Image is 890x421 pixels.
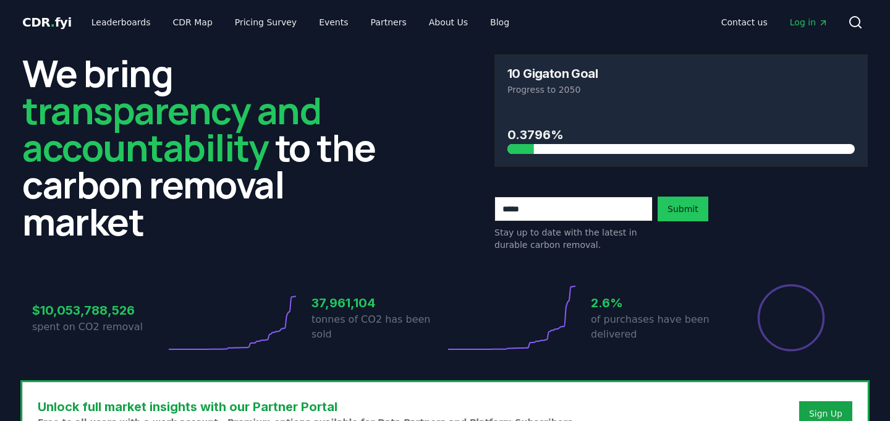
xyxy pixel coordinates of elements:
[38,398,576,416] h3: Unlock full market insights with our Partner Portal
[82,11,519,33] nav: Main
[756,283,826,352] div: Percentage of sales delivered
[82,11,161,33] a: Leaderboards
[591,312,724,342] p: of purchases have been delivered
[507,125,855,144] h3: 0.3796%
[311,294,445,312] h3: 37,961,104
[22,15,72,30] span: CDR fyi
[32,301,166,320] h3: $10,053,788,526
[711,11,838,33] nav: Main
[22,14,72,31] a: CDR.fyi
[711,11,778,33] a: Contact us
[22,85,321,172] span: transparency and accountability
[311,312,445,342] p: tonnes of CO2 has been sold
[22,54,396,240] h2: We bring to the carbon removal market
[809,407,842,420] a: Sign Up
[480,11,519,33] a: Blog
[163,11,222,33] a: CDR Map
[507,67,598,80] h3: 10 Gigaton Goal
[780,11,838,33] a: Log in
[591,294,724,312] h3: 2.6%
[225,11,307,33] a: Pricing Survey
[658,197,708,221] button: Submit
[309,11,358,33] a: Events
[790,16,828,28] span: Log in
[507,83,855,96] p: Progress to 2050
[32,320,166,334] p: spent on CO2 removal
[419,11,478,33] a: About Us
[361,11,417,33] a: Partners
[494,226,653,251] p: Stay up to date with the latest in durable carbon removal.
[51,15,55,30] span: .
